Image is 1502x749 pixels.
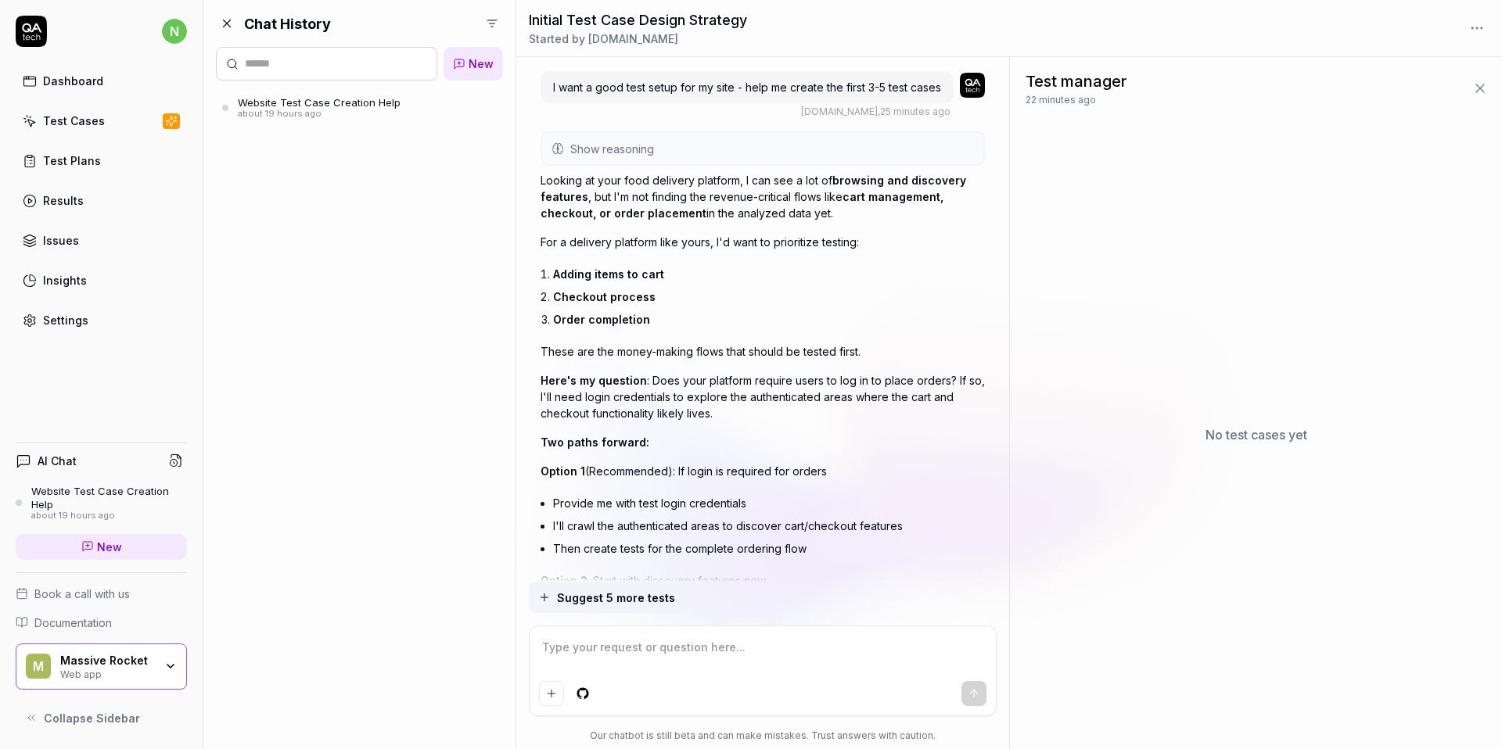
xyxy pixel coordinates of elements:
span: Option 1 [541,464,585,478]
button: Add attachment [539,681,564,706]
span: Documentation [34,615,112,631]
a: Documentation [16,615,187,631]
a: Test Cases [16,106,187,136]
div: Website Test Case Creation Help [31,485,187,511]
a: Dashboard [16,66,187,96]
div: about 19 hours ago [238,109,401,120]
img: 7ccf6c19-61ad-4a6c-8811-018b02a1b829.jpg [960,73,985,98]
button: n [162,16,187,47]
a: Test Plans [16,145,187,176]
p: Looking at your food delivery platform, I can see a lot of , but I'm not finding the revenue-crit... [541,172,985,221]
div: , 25 minutes ago [801,105,950,119]
button: Collapse Sidebar [16,702,187,733]
li: Provide me with test login credentials [553,492,985,514]
span: New [97,539,122,555]
a: New [16,534,187,560]
span: 22 minutes ago [1026,93,1096,107]
div: Dashboard [43,73,103,89]
div: Test Cases [43,113,105,129]
a: Issues [16,225,187,256]
p: : Does your platform require users to log in to place orders? If so, I'll need login credentials ... [541,372,985,421]
span: Here's my question [541,374,647,387]
span: Collapse Sidebar [44,710,140,726]
span: New [469,56,494,72]
span: Book a call with us [34,586,130,602]
span: Order completion [553,313,650,326]
div: Started by [529,30,747,47]
li: Then create tests for the complete ordering flow [553,537,985,560]
h4: AI Chat [38,453,77,469]
span: [DOMAIN_NAME] [801,106,878,117]
span: [DOMAIN_NAME] [588,32,678,45]
span: n [162,19,187,44]
h1: Initial Test Case Design Strategy [529,9,747,30]
a: New [444,47,503,81]
a: Website Test Case Creation Helpabout 19 hours ago [216,93,503,123]
div: Website Test Case Creation Help [238,96,401,109]
div: about 19 hours ago [31,511,187,521]
p: : Start with discovery features now [541,572,985,589]
button: Show reasoning [542,133,983,164]
span: M [26,654,51,679]
div: Results [43,192,84,209]
div: Massive Rocket [60,654,154,668]
div: Our chatbot is still beta and can make mistakes. Trust answers with caution. [529,729,997,743]
p: (Recommended): If login is required for orders [541,463,985,479]
a: Results [16,185,187,216]
div: Test Plans [43,152,101,169]
div: Web app [60,667,154,679]
a: Insights [16,265,187,296]
span: Checkout process [553,290,656,303]
div: Insights [43,272,87,288]
span: Suggest 5 more tests [557,590,675,606]
p: These are the money-making flows that should be tested first. [541,343,985,360]
div: Issues [43,232,79,249]
button: MMassive RocketWeb app [16,643,187,690]
a: Book a call with us [16,586,187,602]
div: Settings [43,312,88,328]
a: Settings [16,305,187,335]
span: Test manager [1026,70,1127,93]
p: For a delivery platform like yours, I'd want to prioritize testing: [541,234,985,250]
li: I'll crawl the authenticated areas to discover cart/checkout features [553,514,985,537]
span: I want a good test setup for my site - help me create the first 3-5 test cases [553,81,941,94]
span: Show reasoning [570,141,654,157]
h2: Chat History [244,13,331,34]
button: Suggest 5 more tests [529,582,685,613]
span: Two paths forward: [541,435,649,449]
a: Website Test Case Creation Helpabout 19 hours ago [16,485,187,521]
p: No test cases yet [1206,425,1307,444]
span: Option 2 [541,574,588,587]
span: Adding items to cart [553,267,664,281]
